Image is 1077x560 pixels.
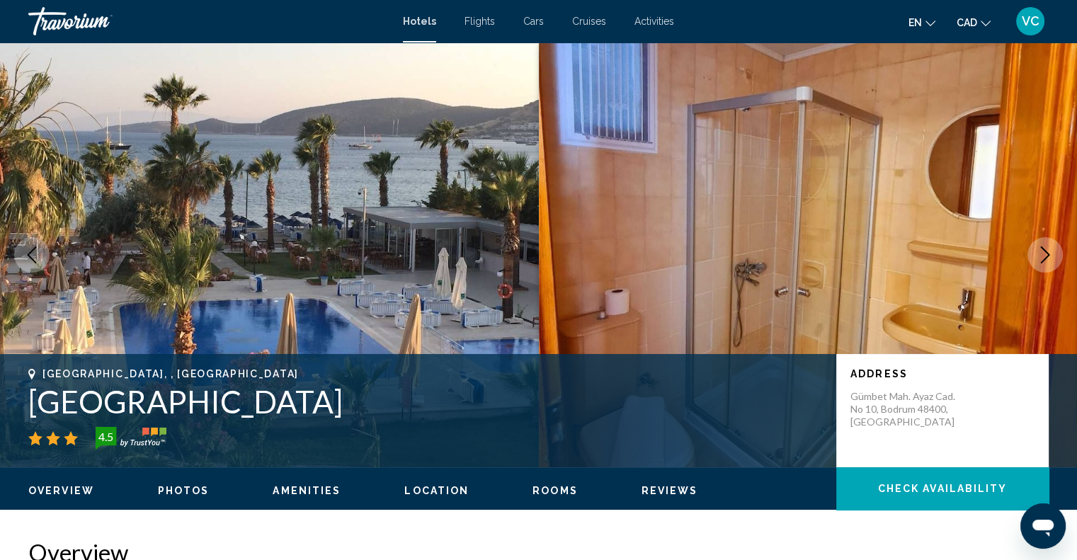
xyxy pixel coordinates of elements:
[908,12,935,33] button: Change language
[957,17,977,28] span: CAD
[465,16,495,27] a: Flights
[836,467,1049,510] button: Check Availability
[642,484,698,497] button: Reviews
[634,16,674,27] a: Activities
[572,16,606,27] a: Cruises
[42,368,299,379] span: [GEOGRAPHIC_DATA], , [GEOGRAPHIC_DATA]
[532,485,578,496] span: Rooms
[1020,503,1066,549] iframe: Button to launch messaging window
[1027,237,1063,273] button: Next image
[642,485,698,496] span: Reviews
[850,368,1035,379] p: Address
[91,428,120,445] div: 4.5
[404,484,469,497] button: Location
[957,12,991,33] button: Change currency
[273,485,341,496] span: Amenities
[28,485,94,496] span: Overview
[908,17,922,28] span: en
[850,390,964,428] p: Gümbet Mah. Ayaz Cad. No 10, Bodrum 48400, [GEOGRAPHIC_DATA]
[878,484,1008,495] span: Check Availability
[404,485,469,496] span: Location
[273,484,341,497] button: Amenities
[532,484,578,497] button: Rooms
[14,237,50,273] button: Previous image
[28,7,389,35] a: Travorium
[96,427,166,450] img: trustyou-badge-hor.svg
[1012,6,1049,36] button: User Menu
[158,485,210,496] span: Photos
[158,484,210,497] button: Photos
[28,383,822,420] h1: [GEOGRAPHIC_DATA]
[403,16,436,27] a: Hotels
[523,16,544,27] a: Cars
[1022,14,1039,28] span: VC
[28,484,94,497] button: Overview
